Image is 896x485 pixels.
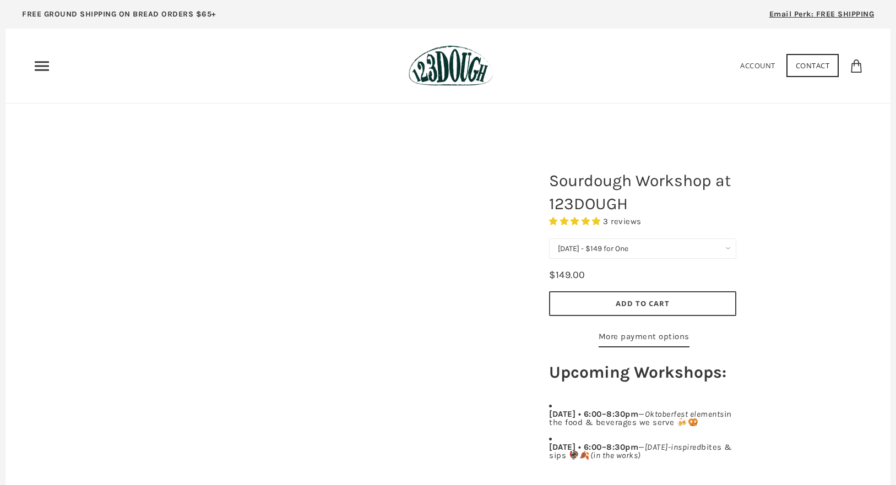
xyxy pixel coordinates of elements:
span: 3 reviews [603,216,642,226]
i: [DATE]-inspired [645,442,702,452]
a: FREE GROUND SHIPPING ON BREAD ORDERS $65+ [6,6,233,29]
i: (in the works) [590,450,641,460]
span: Email Perk: FREE SHIPPING [769,9,875,19]
img: 123Dough Bakery [409,45,493,86]
a: Email Perk: FREE SHIPPING [753,6,891,29]
p: FREE GROUND SHIPPING ON BREAD ORDERS $65+ [22,8,216,20]
span: 5.00 stars [549,216,603,226]
div: $149.00 [549,267,585,283]
button: Add to Cart [549,291,736,316]
strong: Upcoming Workshops: [549,362,726,382]
span: Add to Cart [616,298,670,308]
h1: Sourdough Workshop at 123DOUGH [541,164,745,221]
b: [DATE] • 6:00–8:30pm [549,409,638,419]
p: — in the food & beverages we serve 🍻🥨 [549,410,736,427]
a: More payment options [599,330,689,347]
i: Oktoberfest elements [645,409,724,419]
a: Account [740,61,775,70]
b: [DATE] • 6:00–8:30pm [549,442,638,452]
nav: Primary [33,57,51,75]
a: Contact [786,54,839,77]
p: — bites & sips 🦃🍂 [549,443,736,460]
